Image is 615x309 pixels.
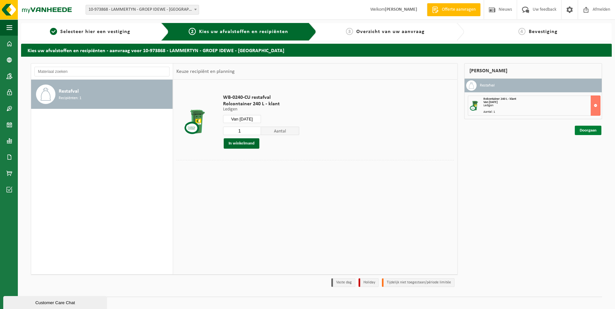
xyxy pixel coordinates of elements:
[464,63,602,79] div: [PERSON_NAME]
[483,100,498,104] strong: Van [DATE]
[59,95,81,101] span: Recipiënten: 1
[173,63,238,80] div: Keuze recipiënt en planning
[382,278,455,287] li: Tijdelijk niet toegestaan/période limitée
[440,6,477,13] span: Offerte aanvragen
[223,94,299,101] span: WB-0240-CU restafval
[86,5,199,14] span: 10-973868 - LAMMERTYN - GROEP IDEWE - BRUGGE
[31,80,173,109] button: Restafval Recipiënten: 1
[427,3,480,16] a: Offerte aanvragen
[356,29,425,34] span: Overzicht van uw aanvraag
[223,101,299,107] span: Rolcontainer 240 L - klant
[60,29,130,34] span: Selecteer hier een vestiging
[3,295,108,309] iframe: chat widget
[483,110,600,114] div: Aantal: 1
[483,97,516,101] span: Rolcontainer 240 L - klant
[359,278,379,287] li: Holiday
[483,104,600,107] div: Ledigen
[331,278,355,287] li: Vaste dag
[189,28,196,35] span: 2
[21,44,612,56] h2: Kies uw afvalstoffen en recipiënten - aanvraag voor 10-973868 - LAMMERTYN - GROEP IDEWE - [GEOGRA...
[50,28,57,35] span: 1
[24,28,156,36] a: 1Selecteer hier een vestiging
[59,87,79,95] span: Restafval
[385,7,417,12] strong: [PERSON_NAME]
[223,107,299,112] p: Ledigen
[518,28,526,35] span: 4
[199,29,288,34] span: Kies uw afvalstoffen en recipiënten
[575,126,601,135] a: Doorgaan
[86,5,199,15] span: 10-973868 - LAMMERTYN - GROEP IDEWE - BRUGGE
[223,115,261,123] input: Selecteer datum
[261,127,299,135] span: Aantal
[224,138,259,149] button: In winkelmand
[34,67,170,76] input: Materiaal zoeken
[529,29,558,34] span: Bevestiging
[480,80,495,91] h3: Restafval
[346,28,353,35] span: 3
